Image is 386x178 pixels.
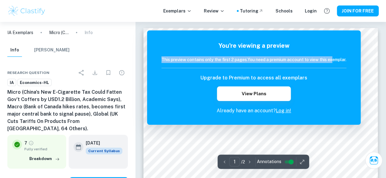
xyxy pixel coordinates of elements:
h6: This preview contains only the first 2 pages. You need a premium account to view this exemplar. [161,56,346,63]
a: Grade fully verified [28,140,34,146]
button: Help and Feedback [322,6,332,16]
p: Micro (China's New E-Cigarette Tax Could Fatten Gov't Coffers by USD1.2 Billion, Academic Says), ... [49,29,69,36]
span: IA [8,80,16,86]
h5: You're viewing a preview [161,41,346,50]
div: Share [75,67,88,79]
p: / 2 [241,159,245,165]
div: Download [89,67,101,79]
p: Exemplars [163,8,192,14]
div: Bookmark [102,67,114,79]
span: Current Syllabus [86,148,122,154]
a: IA Exemplars [7,29,33,36]
span: Annotations [257,159,281,165]
button: Ask Clai [365,152,382,169]
span: Research question [7,70,49,75]
a: Log in! [276,108,291,113]
a: Schools [276,8,293,14]
h6: Upgrade to Premium to access all exemplars [200,74,307,82]
a: IA [7,79,16,86]
button: Breakdown [28,154,61,163]
div: This exemplar is based on the current syllabus. Feel free to refer to it for inspiration/ideas wh... [86,148,122,154]
span: Economics-HL [18,80,51,86]
div: Report issue [116,67,128,79]
a: Economics-HL [17,79,52,86]
h6: [DATE] [86,140,117,146]
p: Review [204,8,225,14]
h6: Micro (China's New E-Cigarette Tax Could Fatten Gov't Coffers by USD1.2 Billion, Academic Says), ... [7,89,128,132]
a: Login [305,8,317,14]
a: Tutoring [240,8,263,14]
img: Clastify logo [7,5,46,17]
button: [PERSON_NAME] [34,44,70,57]
button: Info [7,44,22,57]
button: View Plans [217,86,291,101]
span: Fully verified [24,146,61,152]
p: Already have an account? [161,107,346,114]
p: Info [85,29,93,36]
button: JOIN FOR FREE [337,5,379,16]
p: 7 [24,140,27,146]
